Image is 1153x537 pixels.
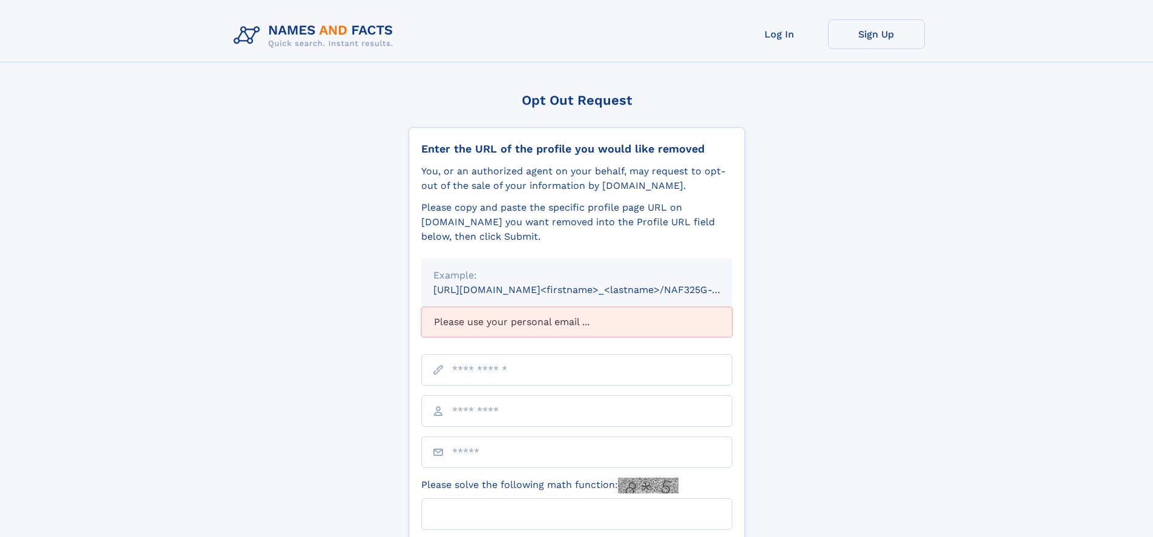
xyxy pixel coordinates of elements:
div: Example: [433,268,720,283]
label: Please solve the following math function: [421,478,678,493]
div: Opt Out Request [409,93,745,108]
div: Enter the URL of the profile you would like removed [421,142,732,156]
div: Please copy and paste the specific profile page URL on [DOMAIN_NAME] you want removed into the Pr... [421,200,732,244]
img: Logo Names and Facts [229,19,403,52]
div: Please use your personal email ... [421,307,732,337]
a: Sign Up [828,19,925,49]
small: [URL][DOMAIN_NAME]<firstname>_<lastname>/NAF325G-xxxxxxxx [433,284,755,295]
div: You, or an authorized agent on your behalf, may request to opt-out of the sale of your informatio... [421,164,732,193]
a: Log In [731,19,828,49]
